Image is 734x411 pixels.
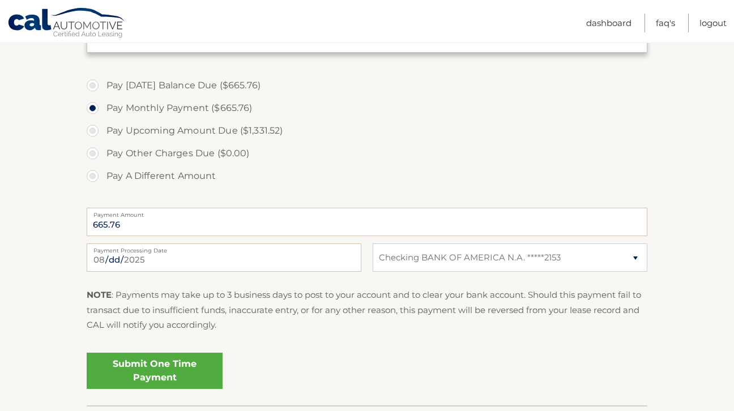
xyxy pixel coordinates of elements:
[87,288,647,332] p: : Payments may take up to 3 business days to post to your account and to clear your bank account....
[87,97,647,119] label: Pay Monthly Payment ($665.76)
[87,208,647,236] input: Payment Amount
[699,14,727,32] a: Logout
[87,208,647,217] label: Payment Amount
[87,289,112,300] strong: NOTE
[87,353,223,389] a: Submit One Time Payment
[656,14,675,32] a: FAQ's
[87,243,361,252] label: Payment Processing Date
[87,119,647,142] label: Pay Upcoming Amount Due ($1,331.52)
[87,74,647,97] label: Pay [DATE] Balance Due ($665.76)
[7,7,126,40] a: Cal Automotive
[87,243,361,272] input: Payment Date
[87,142,647,165] label: Pay Other Charges Due ($0.00)
[87,165,647,187] label: Pay A Different Amount
[586,14,631,32] a: Dashboard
